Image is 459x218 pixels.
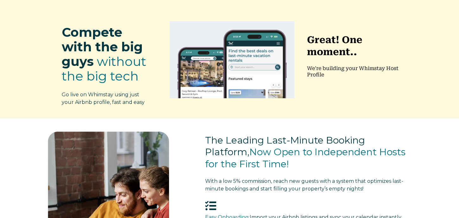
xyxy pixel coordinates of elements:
[307,65,407,78] p: We're building your Whimstay Host Profile
[307,34,362,57] strong: Great! One moment..
[205,134,365,158] span: The Leading Last-Minute Booking Platform,
[62,92,145,105] span: Go live on Whimstay using just your Airbnb profile, fast and easy
[205,178,403,192] span: tart filling your property’s empty nights!
[205,146,406,170] span: Now Open to Independent Hosts for the First Time!
[62,24,143,69] span: Compete with the big guys
[62,54,146,84] span: without the big tech
[205,178,403,192] span: With a low 5% commission, reach new guests with a system that optimizes last-minute bookings and s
